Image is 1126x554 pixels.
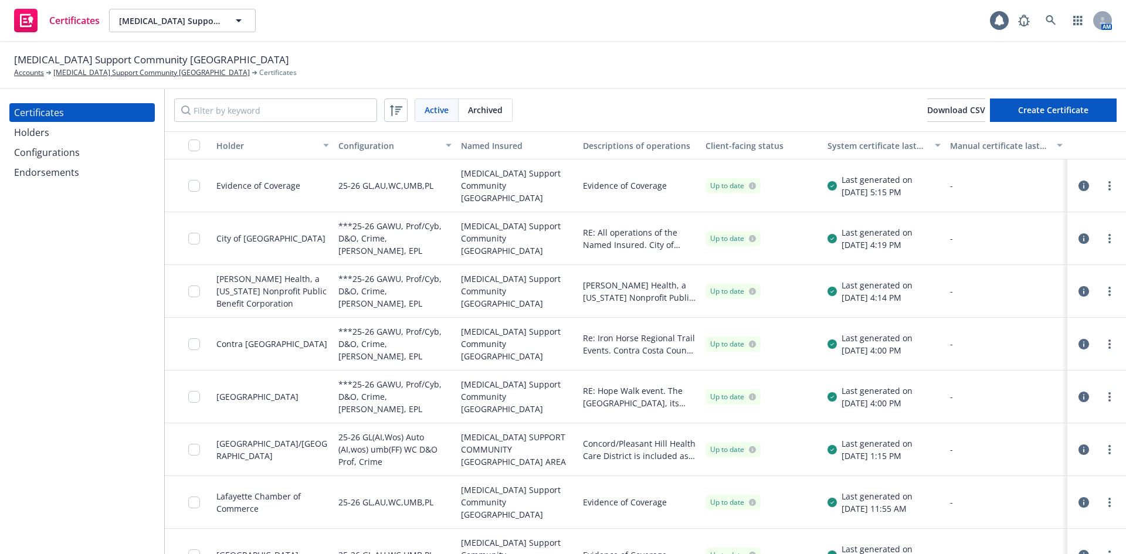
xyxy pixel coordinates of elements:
[109,9,256,32] button: [MEDICAL_DATA] Support Community [GEOGRAPHIC_DATA]
[9,123,155,142] a: Holders
[14,67,44,78] a: Accounts
[1066,9,1090,32] a: Switch app
[425,104,449,116] span: Active
[583,280,693,365] span: [PERSON_NAME] Health, a [US_STATE] Nonprofit Public Benefit corporation are included as Additiona...
[174,98,377,122] input: Filter by keyword
[927,98,985,122] button: Download CSV
[9,103,155,122] a: Certificates
[14,123,49,142] div: Holders
[338,272,451,310] div: ***25-26 GAWU, Prof/Cyb, D&O, Crime, [PERSON_NAME], EPL
[842,174,913,186] div: Last generated on
[842,279,913,291] div: Last generated on
[842,450,913,462] div: [DATE] 1:15 PM
[842,437,913,450] div: Last generated on
[212,131,334,159] button: Holder
[710,286,756,297] div: Up to date
[950,232,1063,244] div: -
[950,496,1063,508] div: -
[119,15,221,27] span: [MEDICAL_DATA] Support Community [GEOGRAPHIC_DATA]
[188,391,200,403] input: Toggle Row Selected
[338,166,433,205] div: 25-26 GL,AU,WC,UMB,PL
[1103,390,1117,404] a: more
[1103,337,1117,351] a: more
[188,497,200,508] input: Toggle Row Selected
[842,344,913,356] div: [DATE] 4:00 PM
[842,186,913,198] div: [DATE] 5:15 PM
[950,285,1063,297] div: -
[259,67,297,78] span: Certificates
[1103,495,1117,509] a: more
[1103,232,1117,246] a: more
[188,180,200,192] input: Toggle Row Selected
[338,378,451,416] div: ***25-26 GAWU, Prof/Cyb, D&O, Crime, [PERSON_NAME], EPL
[338,140,438,152] div: Configuration
[706,140,818,152] div: Client-facing status
[842,397,913,409] div: [DATE] 4:00 PM
[1012,9,1036,32] a: Report a Bug
[49,16,100,25] span: Certificates
[338,219,451,257] div: ***25-26 GAWU, Prof/Cyb, D&O, Crime, [PERSON_NAME], EPL
[710,444,756,455] div: Up to date
[338,483,433,521] div: 25-26 GL,AU,WC,UMB,PL
[842,239,913,251] div: [DATE] 4:19 PM
[188,233,200,244] input: Toggle Row Selected
[216,437,329,462] div: [GEOGRAPHIC_DATA]/[GEOGRAPHIC_DATA]
[188,444,200,456] input: Toggle Row Selected
[823,131,945,159] button: System certificate last generated
[216,390,299,403] div: [GEOGRAPHIC_DATA]
[950,179,1063,192] div: -
[461,219,574,257] div: [MEDICAL_DATA] Support Community [GEOGRAPHIC_DATA]
[842,385,913,397] div: Last generated on
[583,180,667,191] span: Evidence of Coverage
[710,392,756,402] div: Up to date
[701,131,823,159] button: Client-facing status
[14,103,64,122] div: Certificates
[842,332,913,344] div: Last generated on
[461,430,574,468] div: [MEDICAL_DATA] SUPPORT COMMUNITY [GEOGRAPHIC_DATA] AREA
[461,166,574,205] div: [MEDICAL_DATA] Support Community [GEOGRAPHIC_DATA]
[216,232,325,244] div: City of [GEOGRAPHIC_DATA]
[468,104,503,116] span: Archived
[216,338,327,350] div: Contra [GEOGRAPHIC_DATA]
[456,131,578,159] button: Named Insured
[842,490,913,502] div: Last generated on
[583,140,696,152] div: Descriptions of operations
[14,52,289,67] span: [MEDICAL_DATA] Support Community [GEOGRAPHIC_DATA]
[1103,284,1117,298] a: more
[216,273,329,310] div: [PERSON_NAME] Health, a [US_STATE] Nonprofit Public Benefit Corporation
[188,338,200,350] input: Toggle Row Selected
[950,443,1063,456] div: -
[1018,104,1088,115] span: Create Certificate
[461,483,574,521] div: [MEDICAL_DATA] Support Community [GEOGRAPHIC_DATA]
[338,325,451,363] div: ***25-26 GAWU, Prof/Cyb, D&O, Crime, [PERSON_NAME], EPL
[216,490,329,515] div: Lafayette Chamber of Commerce
[710,497,756,508] div: Up to date
[334,131,456,159] button: Configuration
[53,67,250,78] a: [MEDICAL_DATA] Support Community [GEOGRAPHIC_DATA]
[583,227,688,373] span: RE: All operations of the Named Insured. City of Walnut Creek, its officials, officers, directors...
[1039,9,1063,32] a: Search
[188,140,200,151] input: Select all
[990,98,1117,122] button: Create Certificate
[216,140,316,152] div: Holder
[710,233,756,244] div: Up to date
[842,502,913,515] div: [DATE] 11:55 AM
[842,291,913,304] div: [DATE] 4:14 PM
[583,497,667,508] span: Evidence of Coverage
[827,140,927,152] div: System certificate last generated
[9,163,155,182] a: Endorsements
[583,385,688,507] span: RE: Hope Walk event. The [GEOGRAPHIC_DATA], its officers, employees and agents are included as ad...
[188,286,200,297] input: Toggle Row Selected
[710,181,756,191] div: Up to date
[583,332,695,454] span: Re: Iron Horse Regional Trail Events. Contra Costa County , its employees, officials and agents a...
[1103,443,1117,457] a: more
[710,339,756,349] div: Up to date
[338,430,451,468] div: 25-26 GL(AI,Wos) Auto (AI,wos) umb(FF) WC D&O Prof, Crime
[950,140,1050,152] div: Manual certificate last generated
[461,325,574,363] div: [MEDICAL_DATA] Support Community [GEOGRAPHIC_DATA]
[9,4,104,37] a: Certificates
[216,179,300,192] div: Evidence of Coverage
[461,140,574,152] div: Named Insured
[461,378,574,416] div: [MEDICAL_DATA] Support Community [GEOGRAPHIC_DATA]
